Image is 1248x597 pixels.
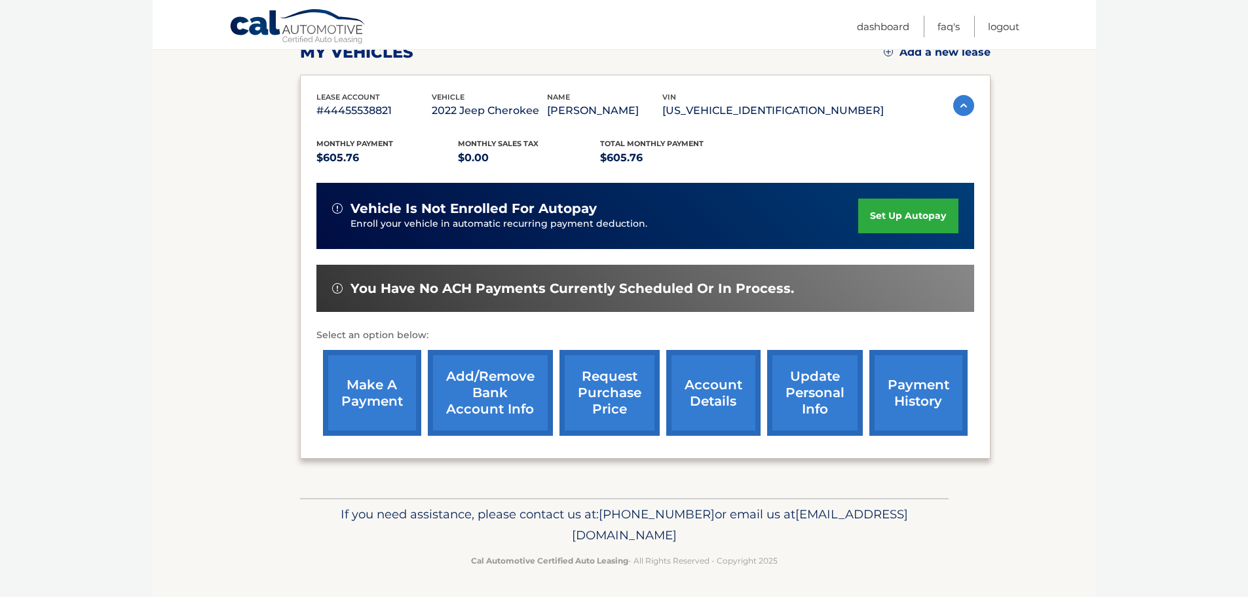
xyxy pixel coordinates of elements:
[332,203,343,214] img: alert-white.svg
[600,139,704,148] span: Total Monthly Payment
[432,92,464,102] span: vehicle
[300,43,413,62] h2: my vehicles
[432,102,547,120] p: 2022 Jeep Cherokee
[600,149,742,167] p: $605.76
[869,350,968,436] a: payment history
[309,504,940,546] p: If you need assistance, please contact us at: or email us at
[937,16,960,37] a: FAQ's
[857,16,909,37] a: Dashboard
[884,46,991,59] a: Add a new lease
[316,102,432,120] p: #44455538821
[471,556,628,566] strong: Cal Automotive Certified Auto Leasing
[458,149,600,167] p: $0.00
[884,47,893,56] img: add.svg
[547,92,570,102] span: name
[666,350,761,436] a: account details
[350,201,597,217] span: vehicle is not enrolled for autopay
[599,507,715,522] span: [PHONE_NUMBER]
[350,217,859,231] p: Enroll your vehicle in automatic recurring payment deduction.
[767,350,863,436] a: update personal info
[858,199,958,233] a: set up autopay
[229,9,367,47] a: Cal Automotive
[309,554,940,568] p: - All Rights Reserved - Copyright 2025
[323,350,421,436] a: make a payment
[332,283,343,294] img: alert-white.svg
[572,507,908,543] span: [EMAIL_ADDRESS][DOMAIN_NAME]
[316,149,459,167] p: $605.76
[458,139,539,148] span: Monthly sales Tax
[953,95,974,116] img: accordion-active.svg
[988,16,1019,37] a: Logout
[316,328,974,343] p: Select an option below:
[316,92,380,102] span: lease account
[662,92,676,102] span: vin
[559,350,660,436] a: request purchase price
[428,350,553,436] a: Add/Remove bank account info
[350,280,794,297] span: You have no ACH payments currently scheduled or in process.
[662,102,884,120] p: [US_VEHICLE_IDENTIFICATION_NUMBER]
[316,139,393,148] span: Monthly Payment
[547,102,662,120] p: [PERSON_NAME]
